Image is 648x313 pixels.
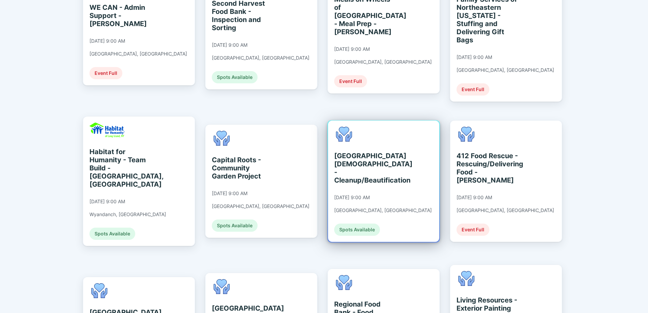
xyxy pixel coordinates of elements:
div: [DATE] 9:00 AM [89,38,125,44]
div: [DATE] 9:00 AM [212,42,247,48]
div: [GEOGRAPHIC_DATA], [GEOGRAPHIC_DATA] [89,51,187,57]
div: [GEOGRAPHIC_DATA], [GEOGRAPHIC_DATA] [457,207,554,213]
div: Event Full [89,67,122,79]
div: Event Full [457,224,489,236]
div: [GEOGRAPHIC_DATA], [GEOGRAPHIC_DATA] [334,207,432,213]
div: [DATE] 9:00 AM [457,194,492,201]
div: WE CAN - Admin Support - [PERSON_NAME] [89,3,151,28]
div: Spots Available [212,71,258,83]
div: 412 Food Rescue - Rescuing/Delivering Food - [PERSON_NAME] [457,152,519,184]
div: Capital Roots - Community Garden Project [212,156,274,180]
div: [GEOGRAPHIC_DATA], [GEOGRAPHIC_DATA] [334,59,432,65]
div: [DATE] 9:00 AM [334,194,370,201]
div: [GEOGRAPHIC_DATA], [GEOGRAPHIC_DATA] [212,203,309,209]
div: [GEOGRAPHIC_DATA], [GEOGRAPHIC_DATA] [457,67,554,73]
div: [GEOGRAPHIC_DATA], [GEOGRAPHIC_DATA] [212,55,309,61]
div: Habitat for Humanity - Team Build - [GEOGRAPHIC_DATA], [GEOGRAPHIC_DATA] [89,148,151,188]
div: Spots Available [334,224,380,236]
div: [DATE] 9:00 AM [212,190,247,196]
div: Wyandanch, [GEOGRAPHIC_DATA] [89,211,166,217]
div: Spots Available [89,228,135,240]
div: [GEOGRAPHIC_DATA][DEMOGRAPHIC_DATA] - Cleanup/Beautification [334,152,396,184]
div: Event Full [334,75,367,87]
div: Spots Available [212,220,258,232]
div: [DATE] 9:00 AM [334,46,370,52]
div: Event Full [457,83,489,96]
div: [DATE] 9:00 AM [89,199,125,205]
div: [DATE] 9:00 AM [457,54,492,60]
